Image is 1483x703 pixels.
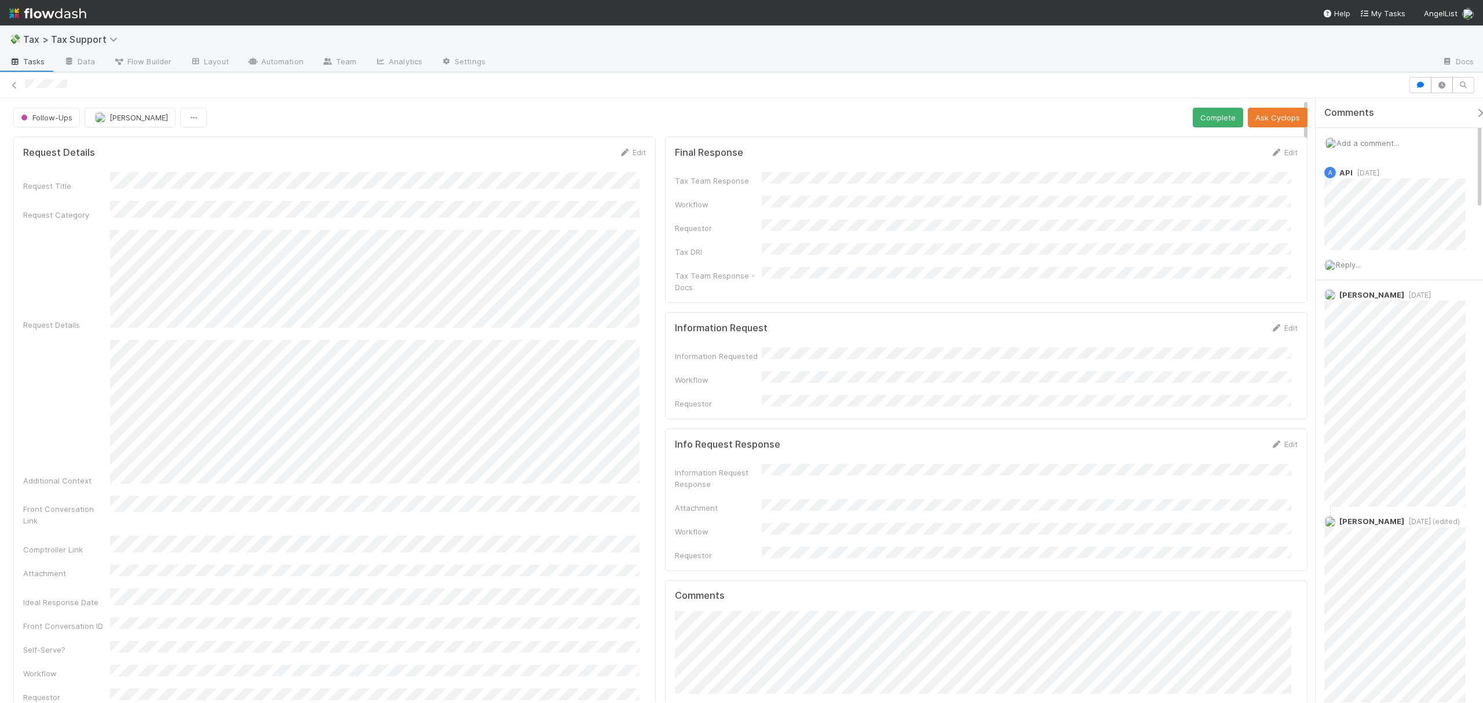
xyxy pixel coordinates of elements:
div: Workflow [675,199,762,210]
a: Team [313,53,366,72]
button: Complete [1193,108,1243,127]
h5: Comments [675,590,1298,602]
a: Flow Builder [104,53,181,72]
span: Flow Builder [114,56,171,67]
img: avatar_d45d11ee-0024-4901-936f-9df0a9cc3b4e.png [1325,137,1336,149]
div: Information Request Response [675,467,762,490]
span: Reply... [1336,260,1361,269]
button: Follow-Ups [13,108,80,127]
img: avatar_892eb56c-5b5a-46db-bf0b-2a9023d0e8f8.png [94,112,106,123]
h5: Info Request Response [675,439,780,451]
a: My Tasks [1360,8,1405,19]
div: Comptroller Link [23,544,110,555]
span: [PERSON_NAME] [1339,290,1404,299]
a: Automation [238,53,313,72]
div: Ideal Response Date [23,596,110,608]
a: Edit [1270,148,1298,157]
div: Requestor [23,691,110,703]
img: avatar_d45d11ee-0024-4901-936f-9df0a9cc3b4e.png [1324,259,1336,271]
button: Ask Cyclops [1248,108,1307,127]
div: Attachment [23,567,110,579]
span: My Tasks [1360,9,1405,18]
button: [PERSON_NAME] [85,108,176,127]
div: Requestor [675,222,762,234]
span: A [1328,170,1332,176]
span: [PERSON_NAME] [109,113,168,122]
span: [DATE] (edited) [1404,517,1460,526]
div: Tax Team Response - Docs [675,270,762,293]
a: Docs [1433,53,1483,72]
div: Request Details [23,319,110,331]
h5: Request Details [23,147,95,159]
a: Data [54,53,104,72]
div: Tax Team Response [675,175,762,186]
span: Follow-Ups [19,113,72,122]
img: logo-inverted-e16ddd16eac7371096b0.svg [9,3,86,23]
div: API [1324,167,1336,178]
div: Additional Context [23,475,110,486]
img: avatar_cfa6ccaa-c7d9-46b3-b608-2ec56ecf97ad.png [1324,516,1336,528]
img: avatar_d45d11ee-0024-4901-936f-9df0a9cc3b4e.png [1462,8,1474,20]
div: Attachment [675,502,762,514]
a: Layout [181,53,238,72]
h5: Final Response [675,147,743,159]
span: Add a comment... [1336,138,1399,148]
div: Requestor [675,398,762,409]
div: Workflow [23,668,110,679]
div: Request Category [23,209,110,221]
span: Tasks [9,56,45,67]
div: Information Requested [675,350,762,362]
div: Front Conversation Link [23,503,110,526]
div: Help [1323,8,1350,19]
h5: Information Request [675,323,768,334]
div: Workflow [675,526,762,537]
div: Front Conversation ID [23,620,110,632]
img: avatar_66854b90-094e-431f-b713-6ac88429a2b8.png [1324,289,1336,301]
div: Tax DRI [675,246,762,258]
div: Workflow [675,374,762,386]
a: Edit [619,148,646,157]
span: [DATE] [1353,169,1379,177]
span: 💸 [9,34,21,44]
span: Comments [1324,107,1374,119]
div: Requestor [675,550,762,561]
a: Edit [1270,440,1298,449]
a: Settings [432,53,495,72]
span: [PERSON_NAME] [1339,517,1404,526]
span: API [1339,168,1353,177]
a: Analytics [366,53,432,72]
span: Tax > Tax Support [23,34,123,45]
span: [DATE] [1404,291,1431,299]
a: Edit [1270,323,1298,332]
div: Request Title [23,180,110,192]
div: Self-Serve? [23,644,110,656]
span: AngelList [1424,9,1458,18]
